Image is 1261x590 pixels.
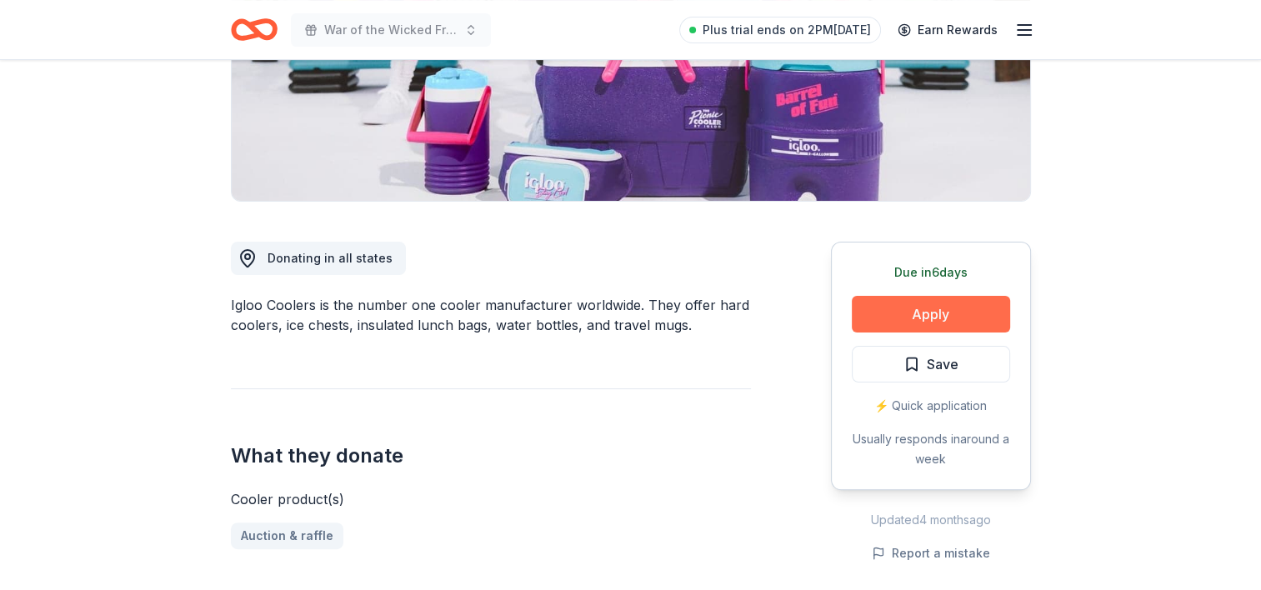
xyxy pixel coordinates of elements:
[231,522,343,549] a: Auction & raffle
[872,543,990,563] button: Report a mistake
[679,17,881,43] a: Plus trial ends on 2PM[DATE]
[231,295,751,335] div: Igloo Coolers is the number one cooler manufacturer worldwide. They offer hard coolers, ice chest...
[852,396,1010,416] div: ⚡️ Quick application
[268,251,393,265] span: Donating in all states
[231,442,751,469] h2: What they donate
[703,20,871,40] span: Plus trial ends on 2PM[DATE]
[324,20,458,40] span: War of the Wicked Friendly 10uC
[888,15,1008,45] a: Earn Rewards
[927,353,958,375] span: Save
[231,489,751,509] div: Cooler product(s)
[852,262,1010,282] div: Due in 6 days
[831,510,1031,530] div: Updated 4 months ago
[231,10,278,49] a: Home
[852,296,1010,332] button: Apply
[291,13,491,47] button: War of the Wicked Friendly 10uC
[852,346,1010,382] button: Save
[852,429,1010,469] div: Usually responds in around a week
